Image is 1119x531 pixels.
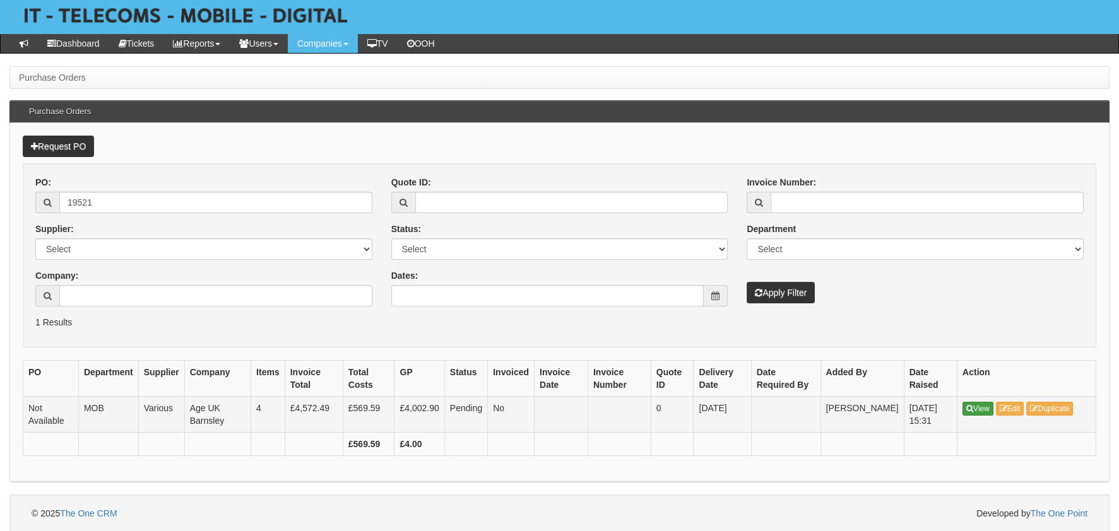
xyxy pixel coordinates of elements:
label: Supplier: [35,223,74,235]
a: Duplicate [1026,402,1073,416]
a: OOH [398,34,444,53]
th: Company [184,360,251,396]
th: Invoice Total [285,360,343,396]
th: Supplier [138,360,184,396]
th: Date Required By [751,360,820,396]
a: Dashboard [38,34,109,53]
a: Users [230,34,288,53]
td: Pending [444,396,487,432]
a: TV [358,34,398,53]
th: Invoice Number [588,360,651,396]
a: View [962,402,993,416]
th: Department [78,360,138,396]
a: Tickets [109,34,164,53]
a: Edit [996,402,1024,416]
td: [DATE] [694,396,751,432]
label: PO: [35,176,51,189]
td: Age UK Barnsley [184,396,251,432]
td: £4,002.90 [394,396,444,432]
td: No [488,396,535,432]
td: £569.59 [343,396,394,432]
th: £569.59 [343,432,394,455]
label: Status: [391,223,421,235]
a: Request PO [23,136,94,157]
li: Purchase Orders [19,71,86,84]
td: 4 [251,396,285,432]
th: Added By [820,360,904,396]
label: Dates: [391,269,418,282]
span: © 2025 [32,508,117,518]
td: Various [138,396,184,432]
a: Reports [163,34,230,53]
th: Invoiced [488,360,535,396]
label: Invoice Number: [747,176,816,189]
button: Apply Filter [747,282,815,303]
h3: Purchase Orders [23,101,97,122]
th: Invoice Date [534,360,588,396]
td: MOB [78,396,138,432]
th: Action [957,360,1096,396]
label: Quote ID: [391,176,431,189]
th: Quote ID [651,360,694,396]
td: Not Available [23,396,79,432]
th: Status [444,360,487,396]
a: The One CRM [60,508,117,518]
label: Department [747,223,796,235]
th: Date Raised [904,360,957,396]
a: Companies [288,34,358,53]
td: £4,572.49 [285,396,343,432]
th: Total Costs [343,360,394,396]
label: Company: [35,269,78,282]
td: [PERSON_NAME] [820,396,904,432]
th: PO [23,360,79,396]
th: GP [394,360,444,396]
th: Delivery Date [694,360,751,396]
td: [DATE] 15:31 [904,396,957,432]
span: Developed by [976,507,1087,520]
th: Items [251,360,285,396]
p: 1 Results [35,316,1084,329]
a: The One Point [1031,508,1087,518]
td: 0 [651,396,694,432]
th: £4.00 [394,432,444,455]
